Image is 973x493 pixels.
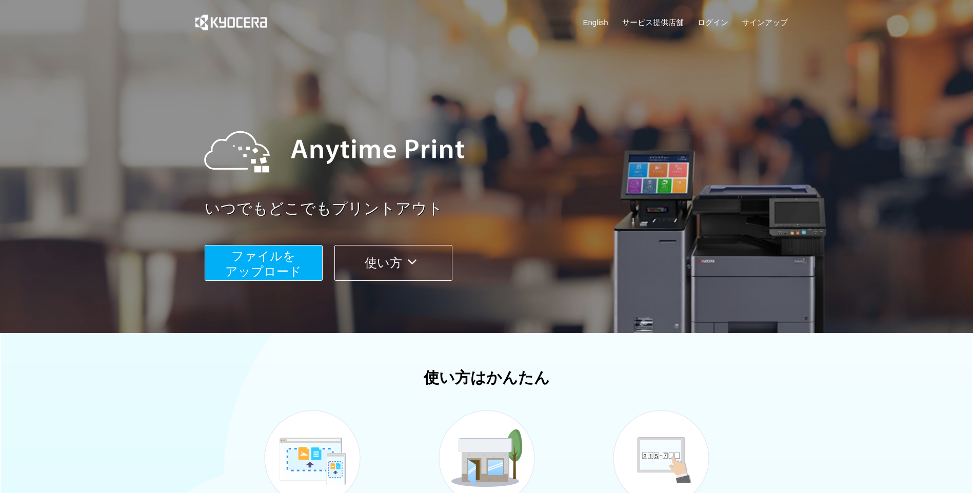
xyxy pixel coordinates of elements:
[698,17,728,28] a: ログイン
[225,249,302,278] span: ファイルを ​​アップロード
[583,17,608,28] a: English
[742,17,788,28] a: サインアップ
[334,245,452,281] button: 使い方
[205,198,795,220] a: いつでもどこでもプリントアウト
[622,17,684,28] a: サービス提供店舗
[205,245,323,281] button: ファイルを​​アップロード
